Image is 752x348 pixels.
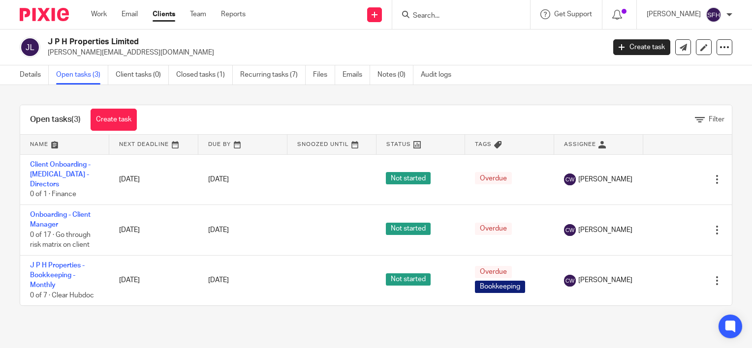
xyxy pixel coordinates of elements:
[706,7,721,23] img: svg%3E
[386,273,431,286] span: Not started
[709,116,724,123] span: Filter
[343,65,370,85] a: Emails
[190,9,206,19] a: Team
[613,39,670,55] a: Create task
[208,227,229,233] span: [DATE]
[20,65,49,85] a: Details
[475,142,492,147] span: Tags
[564,174,576,185] img: svg%3E
[20,8,69,21] img: Pixie
[221,9,246,19] a: Reports
[48,48,598,58] p: [PERSON_NAME][EMAIL_ADDRESS][DOMAIN_NAME]
[71,116,81,123] span: (3)
[109,255,198,305] td: [DATE]
[116,65,169,85] a: Client tasks (0)
[297,142,349,147] span: Snoozed Until
[30,292,94,299] span: 0 of 7 · Clear Hubdoc
[56,65,108,85] a: Open tasks (3)
[208,176,229,183] span: [DATE]
[30,161,91,188] a: Client Onboarding - [MEDICAL_DATA] - Directors
[377,65,413,85] a: Notes (0)
[564,275,576,287] img: svg%3E
[109,154,198,205] td: [DATE]
[122,9,138,19] a: Email
[313,65,335,85] a: Files
[475,223,512,235] span: Overdue
[578,225,632,235] span: [PERSON_NAME]
[176,65,233,85] a: Closed tasks (1)
[91,9,107,19] a: Work
[647,9,701,19] p: [PERSON_NAME]
[91,109,137,131] a: Create task
[412,12,501,21] input: Search
[564,224,576,236] img: svg%3E
[208,277,229,284] span: [DATE]
[30,211,91,228] a: Onboarding - Client Manager
[30,262,85,289] a: J P H Properties - Bookkeeping - Monthly
[578,275,632,285] span: [PERSON_NAME]
[578,174,632,184] span: [PERSON_NAME]
[48,37,488,47] h2: J P H Properties Limited
[20,37,40,58] img: svg%3E
[153,9,175,19] a: Clients
[386,142,411,147] span: Status
[554,11,592,18] span: Get Support
[30,191,76,198] span: 0 of 1 · Finance
[421,65,459,85] a: Audit logs
[386,223,431,235] span: Not started
[109,205,198,256] td: [DATE]
[475,281,525,293] span: Bookkeeping
[30,232,91,249] span: 0 of 17 · Go through risk matrix on client
[475,266,512,278] span: Overdue
[386,172,431,184] span: Not started
[30,115,81,125] h1: Open tasks
[475,172,512,184] span: Overdue
[240,65,306,85] a: Recurring tasks (7)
